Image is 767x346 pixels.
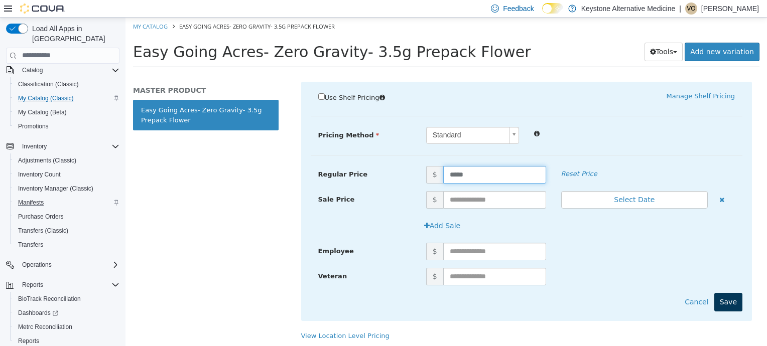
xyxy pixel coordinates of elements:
[2,139,123,153] button: Inventory
[581,3,676,15] p: Keystone Alternative Medicine
[541,75,609,82] a: Manage Shelf Pricing
[18,279,119,291] span: Reports
[436,152,472,160] em: Reset Price
[8,68,153,77] h5: MASTER PRODUCT
[18,185,93,193] span: Inventory Manager (Classic)
[18,199,44,207] span: Manifests
[14,78,119,90] span: Classification (Classic)
[14,168,119,181] span: Inventory Count
[8,26,405,43] span: Easy Going Acres- Zero Gravity- 3.5g Prepack Flower
[14,225,72,237] a: Transfers (Classic)
[14,120,53,132] a: Promotions
[14,92,78,104] a: My Catalog (Classic)
[193,76,199,82] input: Use Shelf Pricing
[293,199,341,218] button: Add Sale
[22,281,43,289] span: Reports
[503,4,534,14] span: Feedback
[14,293,85,305] a: BioTrack Reconciliation
[18,259,119,271] span: Operations
[14,211,68,223] a: Purchase Orders
[701,3,759,15] p: [PERSON_NAME]
[2,63,123,77] button: Catalog
[10,167,123,182] button: Inventory Count
[14,183,97,195] a: Inventory Manager (Classic)
[10,210,123,224] button: Purchase Orders
[542,3,563,14] input: Dark Mode
[554,275,588,294] button: Cancel
[2,278,123,292] button: Reports
[14,92,119,104] span: My Catalog (Classic)
[14,168,65,181] a: Inventory Count
[18,108,67,116] span: My Catalog (Beta)
[14,197,119,209] span: Manifests
[10,238,123,252] button: Transfers
[436,174,583,191] button: Select Date
[10,320,123,334] button: Metrc Reconciliation
[18,156,76,164] span: Adjustments (Classic)
[301,174,318,191] span: $
[18,122,49,130] span: Promotions
[22,142,47,150] span: Inventory
[14,321,76,333] a: Metrc Reconciliation
[14,183,119,195] span: Inventory Manager (Classic)
[14,307,62,319] a: Dashboards
[18,64,119,76] span: Catalog
[18,64,47,76] button: Catalog
[685,3,697,15] div: Victoria Ortiz
[14,307,119,319] span: Dashboards
[14,211,119,223] span: Purchase Orders
[10,91,123,105] button: My Catalog (Classic)
[10,306,123,320] a: Dashboards
[589,275,617,294] button: Save
[18,295,81,303] span: BioTrack Reconciliation
[14,154,80,166] a: Adjustments (Classic)
[14,197,48,209] a: Manifests
[176,314,264,322] a: View Location Level Pricing
[193,114,254,121] span: Pricing Method
[22,66,43,74] span: Catalog
[10,196,123,210] button: Manifests
[14,106,71,118] a: My Catalog (Beta)
[10,119,123,133] button: Promotions
[519,25,558,44] button: Tools
[14,293,119,305] span: BioTrack Reconciliation
[559,25,634,44] a: Add new variation
[18,323,72,331] span: Metrc Reconciliation
[301,225,318,243] span: $
[301,109,394,126] a: Standard
[14,239,119,251] span: Transfers
[14,78,83,90] a: Classification (Classic)
[18,227,68,235] span: Transfers (Classic)
[14,239,47,251] a: Transfers
[18,140,119,152] span: Inventory
[14,321,119,333] span: Metrc Reconciliation
[10,105,123,119] button: My Catalog (Beta)
[18,259,56,271] button: Operations
[10,153,123,167] button: Adjustments (Classic)
[193,230,228,237] span: Employee
[18,337,39,345] span: Reports
[2,258,123,272] button: Operations
[10,182,123,196] button: Inventory Manager (Classic)
[687,3,695,15] span: VO
[8,82,153,113] a: Easy Going Acres- Zero Gravity- 3.5g Prepack Flower
[199,76,254,84] span: Use Shelf Pricing
[679,3,681,15] p: |
[18,279,47,291] button: Reports
[8,5,42,13] a: My Catalog
[14,120,119,132] span: Promotions
[193,153,242,160] span: Regular Price
[14,106,119,118] span: My Catalog (Beta)
[10,77,123,91] button: Classification (Classic)
[20,4,65,14] img: Cova
[18,140,51,152] button: Inventory
[54,5,209,13] span: Easy Going Acres- Zero Gravity- 3.5g Prepack Flower
[28,24,119,44] span: Load All Apps in [GEOGRAPHIC_DATA]
[18,80,79,88] span: Classification (Classic)
[301,110,380,126] span: Standard
[14,154,119,166] span: Adjustments (Classic)
[14,225,119,237] span: Transfers (Classic)
[18,241,43,249] span: Transfers
[193,255,222,262] span: Veteran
